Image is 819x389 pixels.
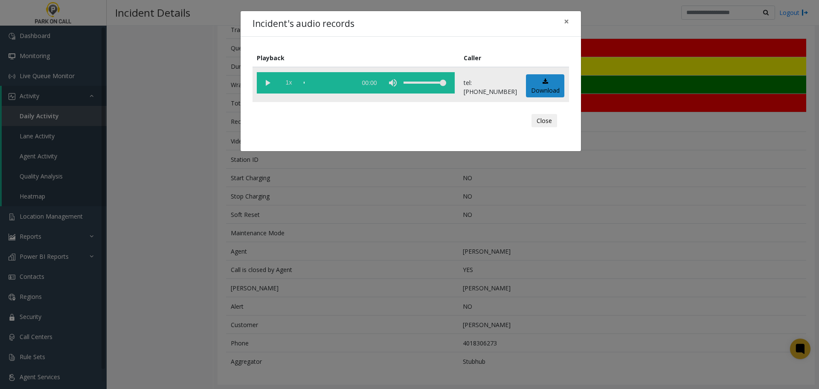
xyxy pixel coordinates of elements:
span: playback speed button [278,72,299,94]
th: Playback [253,49,459,67]
a: Download [526,74,564,98]
div: volume level [404,72,446,94]
th: Caller [459,49,522,67]
div: scrub bar [304,72,352,94]
p: tel:[PHONE_NUMBER] [464,78,517,96]
button: Close [531,114,557,128]
h4: Incident's audio records [253,17,354,31]
button: Close [558,11,575,32]
span: × [564,15,569,27]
